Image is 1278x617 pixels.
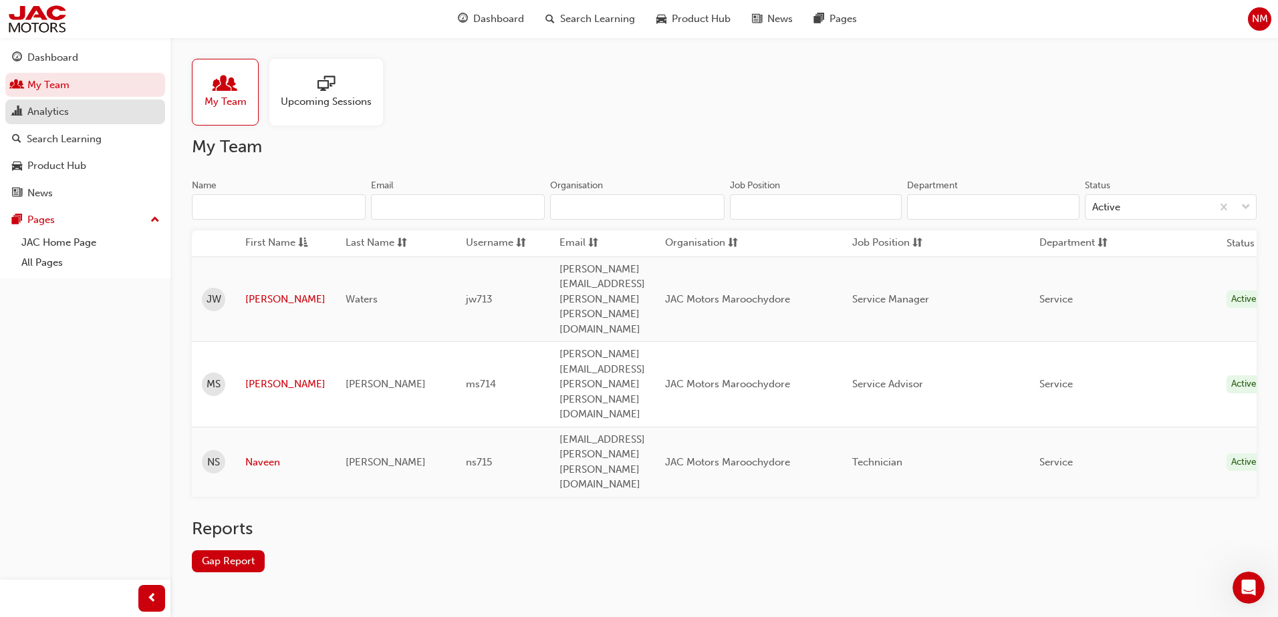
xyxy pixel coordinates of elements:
div: Product Hub [27,158,86,174]
span: sorting-icon [912,235,922,252]
a: Analytics [5,99,165,124]
button: Usernamesorting-icon [466,235,539,252]
button: Last Namesorting-icon [346,235,419,252]
a: Naveen [245,455,326,470]
div: Status [1085,179,1110,192]
span: First Name [245,235,295,252]
input: Name [192,194,366,220]
button: Pages [5,208,165,232]
div: Pages [27,212,55,228]
span: [PERSON_NAME] [346,378,426,390]
button: Departmentsorting-icon [1039,235,1113,252]
div: Dashboard [27,50,78,65]
div: Organisation [550,179,603,192]
span: JW [207,292,221,307]
div: Active [1227,290,1261,308]
span: prev-icon [147,590,157,607]
span: Service Manager [852,293,929,305]
span: news-icon [752,11,762,27]
h2: Reports [192,518,1257,540]
span: Service Advisor [852,378,923,390]
span: news-icon [12,188,22,200]
div: Job Position [730,179,780,192]
span: ns715 [466,456,492,468]
button: Organisationsorting-icon [665,235,739,252]
div: Email [371,179,394,192]
input: Organisation [550,194,724,220]
span: car-icon [656,11,666,27]
span: Dashboard [473,11,524,27]
span: Technician [852,456,902,468]
span: up-icon [150,212,160,229]
span: Upcoming Sessions [281,94,372,110]
th: Status [1227,236,1255,251]
div: Department [907,179,958,192]
span: guage-icon [12,52,22,64]
a: search-iconSearch Learning [535,5,646,33]
span: [EMAIL_ADDRESS][PERSON_NAME][PERSON_NAME][DOMAIN_NAME] [559,433,645,491]
button: Emailsorting-icon [559,235,633,252]
div: Active [1092,200,1120,215]
span: car-icon [12,160,22,172]
span: Organisation [665,235,725,252]
span: sorting-icon [516,235,526,252]
span: Job Position [852,235,910,252]
span: [PERSON_NAME][EMAIL_ADDRESS][PERSON_NAME][PERSON_NAME][DOMAIN_NAME] [559,348,645,420]
input: Email [371,194,545,220]
span: asc-icon [298,235,308,252]
a: Gap Report [192,550,265,572]
a: Upcoming Sessions [269,59,394,126]
span: people-icon [217,75,234,94]
a: News [5,181,165,206]
div: Active [1227,453,1261,471]
span: NM [1252,11,1268,27]
div: News [27,186,53,201]
span: [PERSON_NAME][EMAIL_ADDRESS][PERSON_NAME][PERSON_NAME][DOMAIN_NAME] [559,263,645,335]
span: MS [207,377,221,392]
span: sorting-icon [397,235,407,252]
a: car-iconProduct Hub [646,5,741,33]
a: My Team [5,73,165,97]
span: people-icon [12,79,22,91]
span: pages-icon [814,11,824,27]
span: jw713 [466,293,493,305]
span: sorting-icon [728,235,738,252]
input: Department [907,194,1079,220]
div: Active [1227,375,1261,393]
a: My Team [192,59,269,126]
span: sorting-icon [1098,235,1108,252]
span: sorting-icon [588,235,598,252]
span: Service [1039,456,1073,468]
a: guage-iconDashboard [447,5,535,33]
a: [PERSON_NAME] [245,377,326,392]
span: News [767,11,793,27]
span: pages-icon [12,214,22,226]
input: Job Position [730,194,902,220]
h2: My Team [192,136,1257,158]
a: All Pages [16,252,165,273]
span: search-icon [12,134,21,146]
span: JAC Motors Maroochydore [665,456,790,468]
span: Last Name [346,235,394,252]
span: guage-icon [458,11,468,27]
div: Search Learning [27,132,102,147]
span: down-icon [1241,199,1251,216]
a: [PERSON_NAME] [245,292,326,307]
span: My Team [205,94,247,110]
span: Waters [346,293,378,305]
a: news-iconNews [741,5,803,33]
img: jac-portal [7,4,68,34]
div: Analytics [27,104,69,120]
span: Search Learning [560,11,635,27]
span: Service [1039,293,1073,305]
span: Pages [829,11,857,27]
iframe: Intercom live chat [1233,572,1265,604]
span: search-icon [545,11,555,27]
a: Search Learning [5,127,165,152]
span: NS [207,455,220,470]
span: Username [466,235,513,252]
span: Email [559,235,586,252]
span: [PERSON_NAME] [346,456,426,468]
